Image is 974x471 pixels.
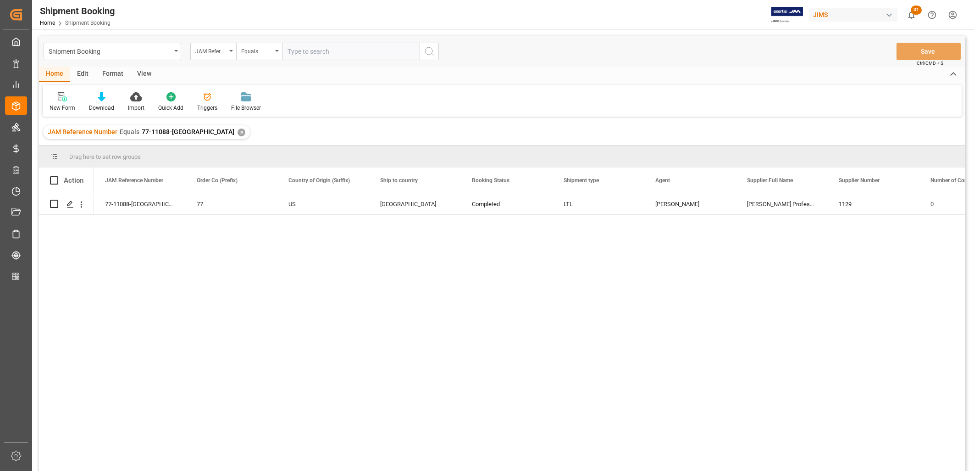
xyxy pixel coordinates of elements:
[197,104,217,112] div: Triggers
[420,43,439,60] button: search button
[120,128,139,135] span: Equals
[197,177,238,184] span: Order Co (Prefix)
[64,176,83,185] div: Action
[564,177,599,184] span: Shipment type
[128,104,144,112] div: Import
[897,43,961,60] button: Save
[158,104,183,112] div: Quick Add
[105,177,163,184] span: JAM Reference Number
[901,5,922,25] button: show 31 new notifications
[231,104,261,112] div: File Browser
[809,8,897,22] div: JIMS
[195,45,227,56] div: JAM Reference Number
[238,129,245,136] div: ✕
[282,43,420,60] input: Type to search
[48,128,117,135] span: JAM Reference Number
[50,104,75,112] div: New Form
[380,177,418,184] span: Ship to country
[288,177,350,184] span: Country of Origin (Suffix)
[564,194,633,215] div: LTL
[94,193,186,214] div: 77-11088-[GEOGRAPHIC_DATA]
[142,128,234,135] span: 77-11088-[GEOGRAPHIC_DATA]
[190,43,236,60] button: open menu
[655,194,725,215] div: [PERSON_NAME]
[472,194,542,215] div: Completed
[288,194,358,215] div: US
[828,193,919,214] div: 1129
[747,177,793,184] span: Supplier Full Name
[70,67,95,82] div: Edit
[241,45,272,56] div: Equals
[911,6,922,15] span: 31
[39,193,94,215] div: Press SPACE to select this row.
[809,6,901,23] button: JIMS
[380,194,450,215] div: [GEOGRAPHIC_DATA]
[736,193,828,214] div: [PERSON_NAME] Professional, Inc.
[49,45,171,56] div: Shipment Booking
[655,177,670,184] span: Agent
[771,7,803,23] img: Exertis%20JAM%20-%20Email%20Logo.jpg_1722504956.jpg
[39,67,70,82] div: Home
[236,43,282,60] button: open menu
[40,20,55,26] a: Home
[95,67,130,82] div: Format
[922,5,942,25] button: Help Center
[89,104,114,112] div: Download
[472,177,509,184] span: Booking Status
[917,60,943,67] span: Ctrl/CMD + S
[44,43,181,60] button: open menu
[69,153,141,160] span: Drag here to set row groups
[130,67,158,82] div: View
[40,4,115,18] div: Shipment Booking
[197,194,266,215] div: 77
[839,177,880,184] span: Supplier Number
